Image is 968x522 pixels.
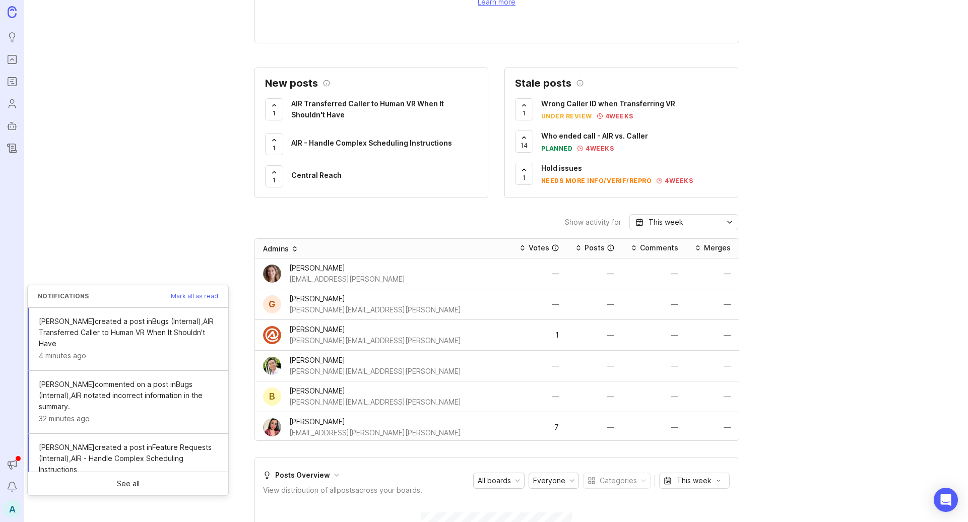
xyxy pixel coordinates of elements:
img: Aaron Lee [263,357,281,375]
button: 1 [265,165,283,187]
span: 1 [273,144,276,152]
span: Wrong Caller ID when Transferring VR [541,99,675,108]
div: [PERSON_NAME] [289,355,461,366]
img: svg+xml;base64,PHN2ZyB3aWR0aD0iMTEiIGhlaWdodD0iMTEiIGZpbGw9Im5vbmUiIHhtbG5zPSJodHRwOi8vd3d3LnczLm... [577,146,583,151]
span: 1 [523,109,526,117]
div: Open Intercom Messenger [934,488,958,512]
div: Merges [704,243,731,253]
div: [PERSON_NAME] [289,293,461,304]
span: 14 [521,141,528,150]
div: [PERSON_NAME] [289,324,461,335]
button: Announcements [3,455,21,474]
a: [PERSON_NAME]commented on a post inBugs (Internal),AIR notated incorrect information in the summa... [28,371,228,434]
a: [PERSON_NAME]created a post inBugs (Internal),AIR Transferred Caller to Human VR When It Shouldn'... [28,308,228,371]
img: Nicole Clarida [263,326,281,344]
span: 1 [273,109,276,117]
div: needs more info/verif/repro [541,176,652,185]
div: — [575,270,614,277]
span: 32 minutes ago [39,413,90,424]
h2: New posts [265,78,318,88]
a: Who ended call - AIR vs. Callerplanned4weeks [541,130,728,153]
div: — [519,362,559,369]
a: AIR - Handle Complex Scheduling Instructions [291,138,478,151]
div: B [263,387,281,406]
div: — [630,424,678,431]
a: Ideas [3,28,21,46]
div: — [519,270,559,277]
a: Users [3,95,21,113]
span: AIR - Handle Complex Scheduling Instructions [291,139,452,147]
div: [PERSON_NAME] [289,416,461,427]
div: 1 [519,332,559,339]
a: Roadmaps [3,73,21,91]
button: 14 [515,130,533,153]
svg: toggle icon [712,477,725,485]
div: — [630,332,678,339]
div: — [694,332,731,339]
div: [PERSON_NAME][EMAIL_ADDRESS][PERSON_NAME] [289,366,461,377]
button: Notifications [3,478,21,496]
div: — [630,301,678,308]
div: 4 weeks [603,112,633,120]
a: Portal [3,50,21,69]
div: — [694,270,731,277]
div: [PERSON_NAME][EMAIL_ADDRESS][PERSON_NAME] [289,335,461,346]
button: 1 [265,133,283,155]
span: [PERSON_NAME] commented on a post in Bugs (Internal) , AIR notated incorrect information in the s... [39,379,218,412]
div: [PERSON_NAME] [289,385,461,397]
a: Wrong Caller ID when Transferring VRunder review4weeks [541,98,728,120]
div: Show activity for [565,219,621,226]
div: — [519,301,559,308]
div: Votes [529,243,549,253]
div: — [519,393,559,400]
div: under review [541,112,592,120]
img: svg+xml;base64,PHN2ZyB3aWR0aD0iMTEiIGhlaWdodD0iMTEiIGZpbGw9Im5vbmUiIHhtbG5zPSJodHRwOi8vd3d3LnczLm... [657,178,662,183]
div: [EMAIL_ADDRESS][PERSON_NAME][PERSON_NAME] [289,427,461,438]
button: A [3,500,21,518]
div: — [694,362,731,369]
div: 7 [519,424,559,431]
div: — [575,301,614,308]
div: — [630,270,678,277]
span: 1 [273,176,276,184]
div: Everyone [533,475,565,486]
div: [PERSON_NAME] [289,263,405,274]
span: [PERSON_NAME] created a post in Feature Requests (Internal) , AIR - Handle Complex Scheduling Ins... [39,442,218,475]
a: [PERSON_NAME]created a post inFeature Requests (Internal),AIR - Handle Complex Scheduling Instruc... [28,434,228,497]
img: Zuleica Garcia [263,418,281,436]
span: [PERSON_NAME] created a post in Bugs (Internal) , AIR Transferred Caller to Human VR When It Shou... [39,316,218,349]
svg: toggle icon [722,218,738,226]
div: — [575,393,614,400]
div: 4 weeks [662,176,693,185]
a: Hold issuesneeds more info/verif/repro4weeks [541,163,728,185]
a: Changelog [3,139,21,157]
div: Categories [600,475,637,486]
div: — [694,424,731,431]
span: Hold issues [541,164,582,172]
div: [PERSON_NAME][EMAIL_ADDRESS][PERSON_NAME] [289,397,461,408]
img: svg+xml;base64,PHN2ZyB3aWR0aD0iMTEiIGhlaWdodD0iMTEiIGZpbGw9Im5vbmUiIHhtbG5zPSJodHRwOi8vd3d3LnczLm... [597,113,603,119]
div: — [694,301,731,308]
a: See all [28,472,228,495]
span: Central Reach [291,171,342,179]
div: — [630,393,678,400]
div: 4 weeks [583,144,614,153]
h3: Notifications [38,293,89,299]
div: planned [541,144,573,153]
div: G [263,295,281,313]
div: — [694,393,731,400]
div: — [630,362,678,369]
button: 1 [515,98,533,120]
div: This week [649,217,683,228]
button: 1 [515,163,533,185]
a: Autopilot [3,117,21,135]
button: 1 [265,98,283,120]
div: Posts Overview [263,470,330,481]
span: Who ended call - AIR vs. Caller [541,132,648,140]
div: [PERSON_NAME][EMAIL_ADDRESS][PERSON_NAME] [289,304,461,315]
div: Comments [640,243,678,253]
span: 4 minutes ago [39,350,86,361]
img: Canny Home [8,6,17,18]
div: Admins [263,244,289,254]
